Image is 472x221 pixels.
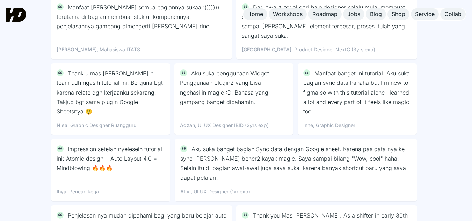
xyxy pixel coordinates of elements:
p: Impression setelah nyelesein tutorial ini: Atomic design + Auto Layout 4.0 = Mindblowing 🔥🔥🔥 [57,145,165,173]
div: , UI UX Designer (1yr exp) [191,188,250,196]
a: Roadmap [308,8,342,20]
p: Manfaat [PERSON_NAME] semua bagiannya sukaa :))))))) terutama di bagian membuat stuktur komponenn... [57,3,226,31]
div: Service [415,10,435,18]
div: , Graphic Designer Ruangguru [67,122,136,129]
div: [PERSON_NAME] [57,46,97,53]
div: Shop [392,10,405,18]
div: Jobs [347,10,360,18]
div: Workshops [273,10,303,18]
div: Adzan [180,122,195,129]
div: Inne [303,122,313,129]
a: Jobs [343,8,364,20]
p: Manfaat banget ini tutorial. Aku suka bagian sync data hahaha but I'm new to figma so with this t... [303,69,411,116]
p: Aku suka penggunaan Widget. Penggunaan plugin2 yang bisa ngehasilin magic :D. Bahasa yang gampang... [180,69,288,107]
div: Collab [444,10,462,18]
p: Aku suka banget bagian Sync data dengan Google sheet. Karena pas data nya ke sync [PERSON_NAME] b... [180,145,412,183]
div: Blog [370,10,382,18]
div: Alivi [180,188,191,196]
div: [GEOGRAPHIC_DATA] [242,46,291,53]
div: , Graphic Designer [313,122,355,129]
div: , Product Designer NextG (3yrs exp) [291,46,375,53]
div: Ihya [57,188,66,196]
a: Workshops [269,8,307,20]
a: Service [411,8,439,20]
a: Shop [387,8,409,20]
div: Nisa [57,122,67,129]
p: Thank u mas [PERSON_NAME] n team udh ngasih tutorial ini. Berguna bgt karena relate dgn kerjaanku... [57,69,165,116]
div: Home [247,10,263,18]
p: Dari awal tutorial dari halo designer selalu mulai membuat design [PERSON_NAME] terkecil (Atomic ... [242,3,412,41]
div: Roadmap [312,10,337,18]
a: Collab [440,8,466,20]
a: Blog [366,8,386,20]
div: , UI UX Designer IBID (2yrs exp) [195,122,269,129]
div: , Mahasiswa ITATS [97,46,140,53]
a: Home [243,8,267,20]
div: , Pencari kerja [66,188,99,196]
